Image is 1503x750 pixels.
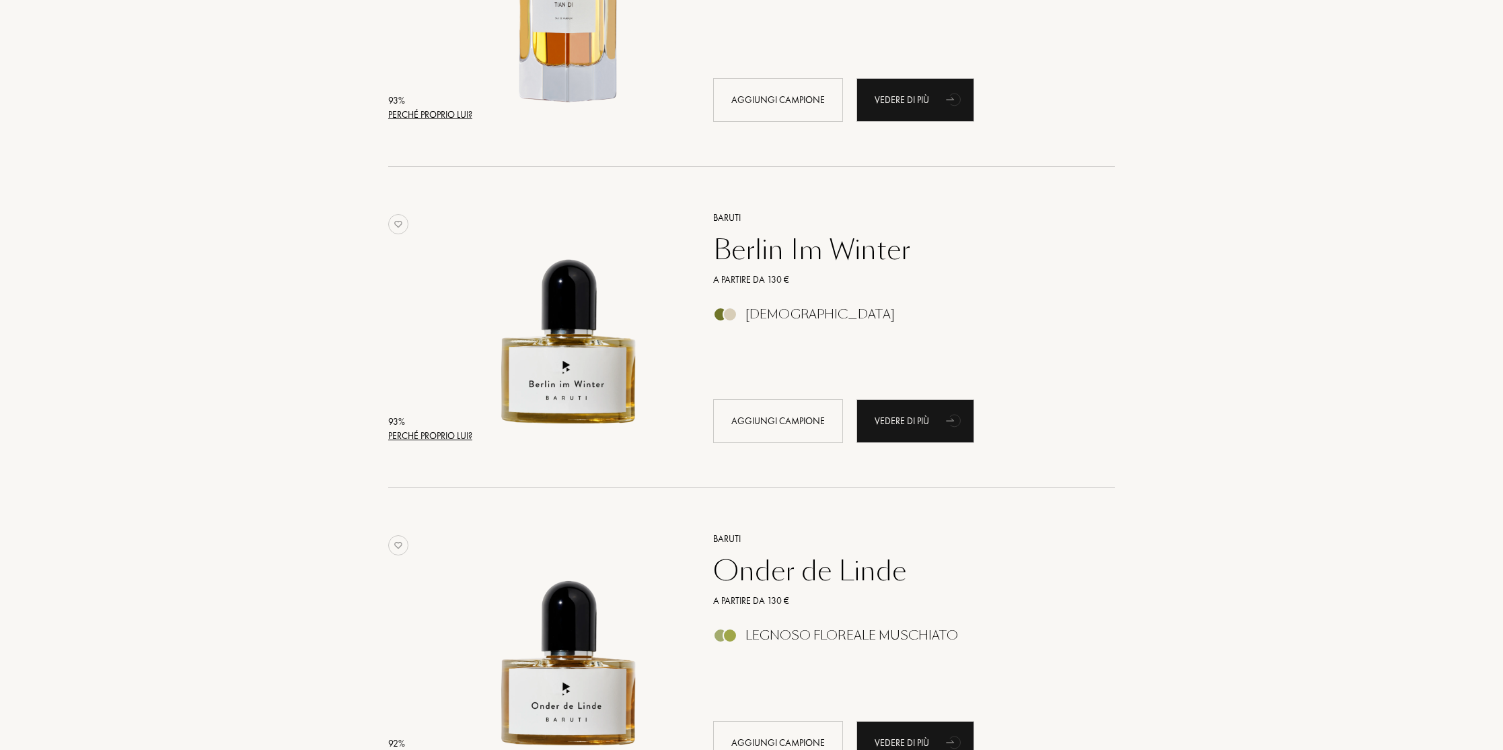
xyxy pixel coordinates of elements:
[941,86,968,112] div: animation
[457,194,693,458] a: Berlin Im Winter Baruti
[856,399,974,443] div: Vedere di più
[856,399,974,443] a: Vedere di piùanimation
[388,535,408,555] img: no_like_p.png
[703,273,1095,287] a: A partire da 130 €
[703,311,1095,325] a: [DEMOGRAPHIC_DATA]
[388,415,472,429] div: 93 %
[703,555,1095,587] a: Onder de Linde
[388,94,472,108] div: 93 %
[703,632,1095,646] a: Legnoso Floreale Muschiato
[713,78,843,122] div: Aggiungi campione
[703,594,1095,608] a: A partire da 130 €
[856,78,974,122] a: Vedere di piùanimation
[703,532,1095,546] a: Baruti
[388,429,472,443] div: Perché proprio lui?
[856,78,974,122] div: Vedere di più
[941,407,968,434] div: animation
[745,307,895,322] div: [DEMOGRAPHIC_DATA]
[457,209,682,433] img: Berlin Im Winter Baruti
[388,214,408,234] img: no_like_p.png
[703,234,1095,266] a: Berlin Im Winter
[745,628,958,643] div: Legnoso Floreale Muschiato
[703,211,1095,225] a: Baruti
[713,399,843,443] div: Aggiungi campione
[388,108,472,122] div: Perché proprio lui?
